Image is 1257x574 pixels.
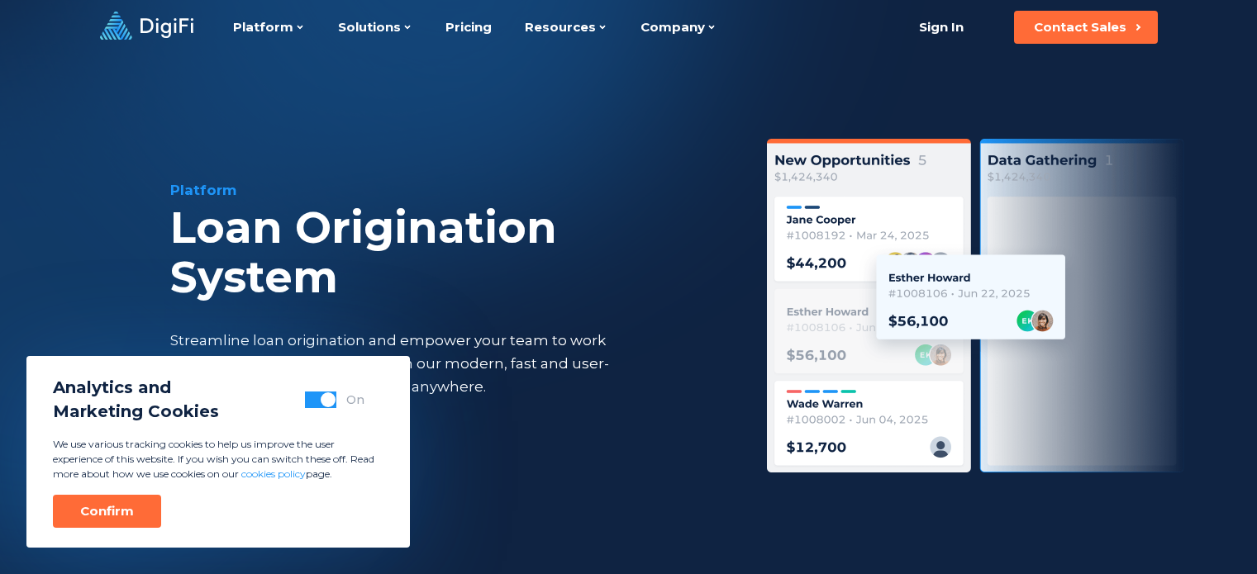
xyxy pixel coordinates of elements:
span: Marketing Cookies [53,400,219,424]
div: Platform [170,180,726,200]
span: Analytics and [53,376,219,400]
p: We use various tracking cookies to help us improve the user experience of this website. If you wi... [53,437,383,481]
div: Contact Sales [1034,19,1126,36]
a: cookies policy [241,467,306,480]
div: Loan Origination System [170,203,726,302]
button: Confirm [53,495,161,528]
div: On [346,391,364,408]
div: Streamline loan origination and empower your team to work efficiently and collaboratively with ou... [170,329,640,398]
div: Confirm [80,503,134,519]
button: Contact Sales [1014,11,1158,44]
a: Sign In [899,11,984,44]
